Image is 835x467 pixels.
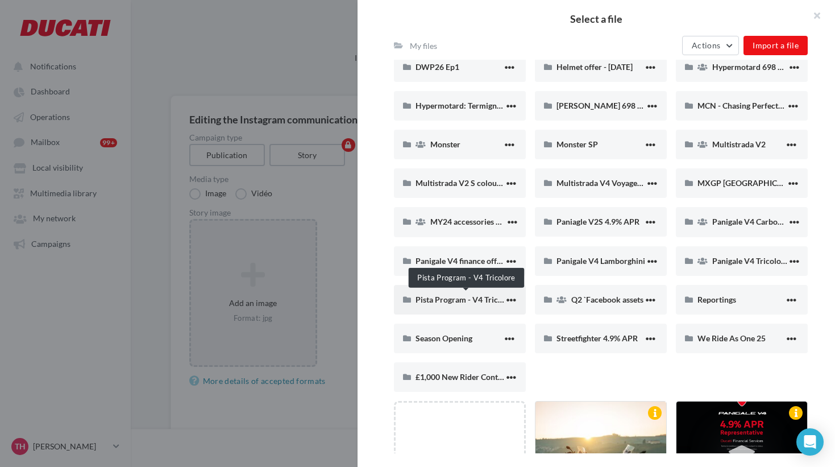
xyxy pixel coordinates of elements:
[430,217,513,226] span: MY24 accessories offer
[556,139,598,149] span: Monster SP
[712,139,766,149] span: Multistrada V2
[556,101,658,110] span: [PERSON_NAME] 698 Mono
[416,372,527,382] span: £1,000 New Rider Contribution
[697,178,803,188] span: MXGP [GEOGRAPHIC_DATA]
[416,178,529,188] span: Multistrada V2 S colour options
[416,295,517,304] span: Pista Program - V4 Tricolore
[692,40,720,50] span: Actions
[376,14,817,24] h2: Select a file
[697,333,766,343] span: We Ride As One 25
[416,62,459,72] span: DWP26 Ep1
[416,101,527,110] span: Hypermotard: Termignoni offer
[556,333,638,343] span: Streetfighter 4.9% APR
[697,101,790,110] span: MCN - Chasing Perfection
[430,139,460,149] span: Monster
[796,428,824,456] div: Open Intercom Messenger
[571,295,643,304] span: Q2 `Facebook assets
[556,62,633,72] span: Helmet offer - [DATE]
[556,178,672,188] span: Multistrada V4 Voyagers contest
[556,217,639,226] span: Paniagle V2S 4.9% APR
[682,36,739,55] button: Actions
[697,295,736,304] span: Reportings
[556,256,645,266] span: Panigale V4 Lamborghini
[410,40,437,51] div: My files
[416,333,472,343] span: Season Opening
[712,62,794,72] span: Hypermotard 698 Mon
[743,36,808,55] button: Import a file
[408,268,524,288] div: Pista Program - V4 Tricolore
[753,40,799,50] span: Import a file
[416,256,517,266] span: Panigale V4 finance offer Q2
